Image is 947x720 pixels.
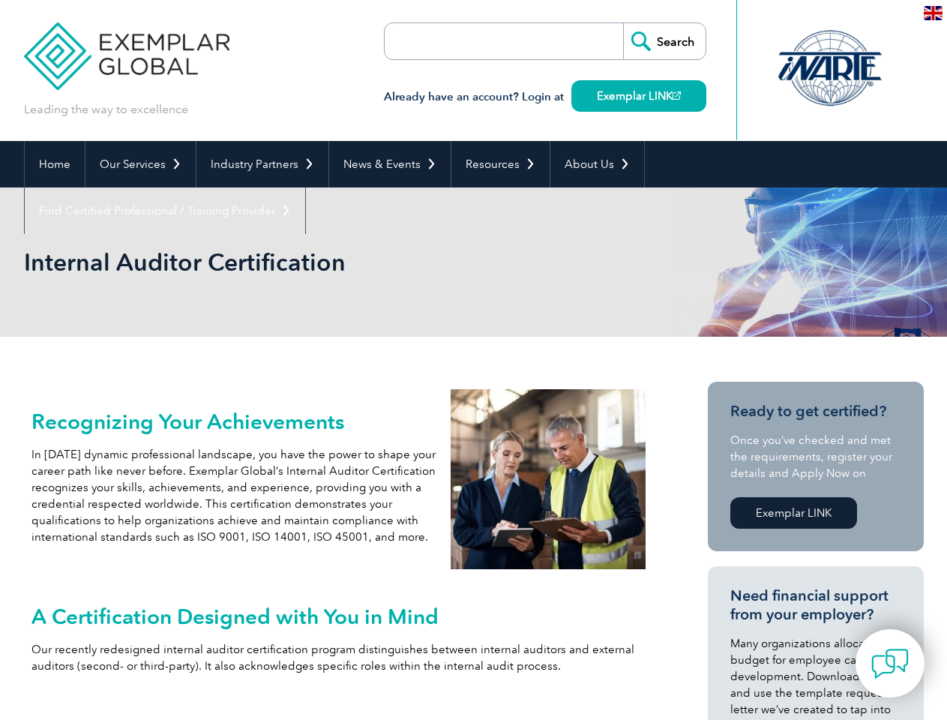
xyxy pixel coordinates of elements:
a: Resources [451,141,550,187]
a: News & Events [329,141,451,187]
h3: Ready to get certified? [730,402,901,421]
h3: Need financial support from your employer? [730,586,901,624]
img: open_square.png [673,91,681,100]
a: Our Services [85,141,196,187]
a: Exemplar LINK [571,80,706,112]
input: Search [623,23,706,59]
a: Industry Partners [196,141,328,187]
p: Leading the way to excellence [24,101,188,118]
h2: Recognizing Your Achievements [31,409,436,433]
img: internal auditors [451,389,646,569]
h1: Internal Auditor Certification [24,247,600,277]
h3: Already have an account? Login at [384,88,706,106]
p: Our recently redesigned internal auditor certification program distinguishes between internal aud... [31,641,646,674]
a: Find Certified Professional / Training Provider [25,187,305,234]
img: en [924,6,943,20]
img: contact-chat.png [871,645,909,682]
a: Exemplar LINK [730,497,857,529]
p: Once you’ve checked and met the requirements, register your details and Apply Now on [730,432,901,481]
h2: A Certification Designed with You in Mind [31,604,646,628]
a: Home [25,141,85,187]
p: In [DATE] dynamic professional landscape, you have the power to shape your career path like never... [31,446,436,545]
a: About Us [550,141,644,187]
